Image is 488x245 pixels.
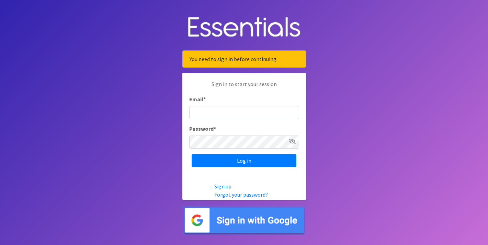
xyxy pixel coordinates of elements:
[214,191,268,198] a: Forgot your password?
[189,80,299,95] p: Sign in to start your session
[182,50,306,68] div: You need to sign in before continuing.
[203,96,206,103] abbr: required
[214,183,231,190] a: Sign up
[189,95,206,103] label: Email
[182,10,306,45] img: Human Essentials
[189,125,216,133] label: Password
[182,206,306,235] img: Sign in with Google
[214,125,216,132] abbr: required
[192,154,296,167] input: Log in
